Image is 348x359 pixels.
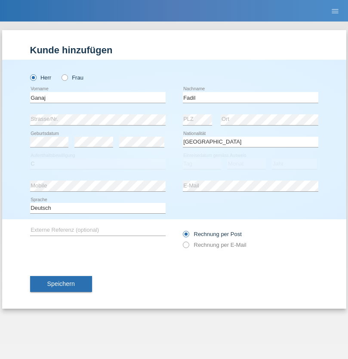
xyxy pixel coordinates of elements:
input: Rechnung per Post [183,231,188,242]
label: Rechnung per E-Mail [183,242,246,248]
input: Herr [30,74,36,80]
h1: Kunde hinzufügen [30,45,318,55]
button: Speichern [30,276,92,292]
input: Rechnung per E-Mail [183,242,188,252]
label: Frau [62,74,83,81]
i: menu [331,7,339,15]
span: Speichern [47,280,75,287]
a: menu [326,8,344,13]
label: Rechnung per Post [183,231,242,237]
input: Frau [62,74,67,80]
label: Herr [30,74,52,81]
